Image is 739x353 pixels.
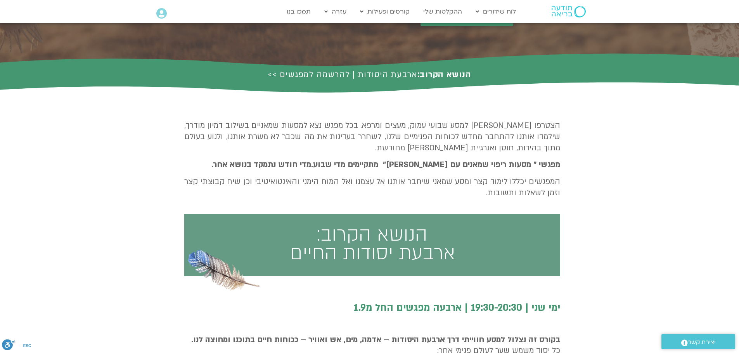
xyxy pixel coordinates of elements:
[191,334,560,345] strong: בקורס זה נצלול למסע חווייתי דרך ארבעת היסודות – אדמה, מים, אש ואוויר – ככוחות חיים בתוכנו ומחוצה ...
[188,226,556,263] h3: הנושא הקרוב: ארבעת יסודות החיים
[417,69,471,80] b: הנושא הקרוב:
[419,4,466,19] a: ההקלטות שלי
[311,159,560,170] b: מפגשי ״ מסעות ריפוי שמאנים עם [PERSON_NAME]״ מתקיימים מדי שבוע.
[283,4,315,19] a: תמכו בנו
[184,303,560,313] h3: ימי שני | 19:30-20:30 | ארבעה מפגשים החל מ1.9
[184,120,560,153] span: הצטרפו [PERSON_NAME] למסע שבועי עמוק, מעצים ומרפא. בכל מפגש נצא למסעות שמאניים בשילוב דמיון מודרך...
[356,4,414,19] a: קורסים ופעילות
[661,334,735,349] a: יצירת קשר
[211,159,311,170] b: מדי חודש נתמקד בנושא אחר.
[552,6,586,17] img: תודעה בריאה
[472,4,520,19] a: לוח שידורים
[320,4,350,19] a: עזרה
[184,176,560,198] span: המפגשים יכללו לימוד קצר ומסע שמאני שיחבר אותנו אל עצמנו ואל המוח הימני והאינטואיטיבי וכן שיח קבוצ...
[688,337,716,348] span: יצירת קשר
[268,69,471,80] a: הנושא הקרוב:ארבעת היסודות | להרשמה למפגשים >>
